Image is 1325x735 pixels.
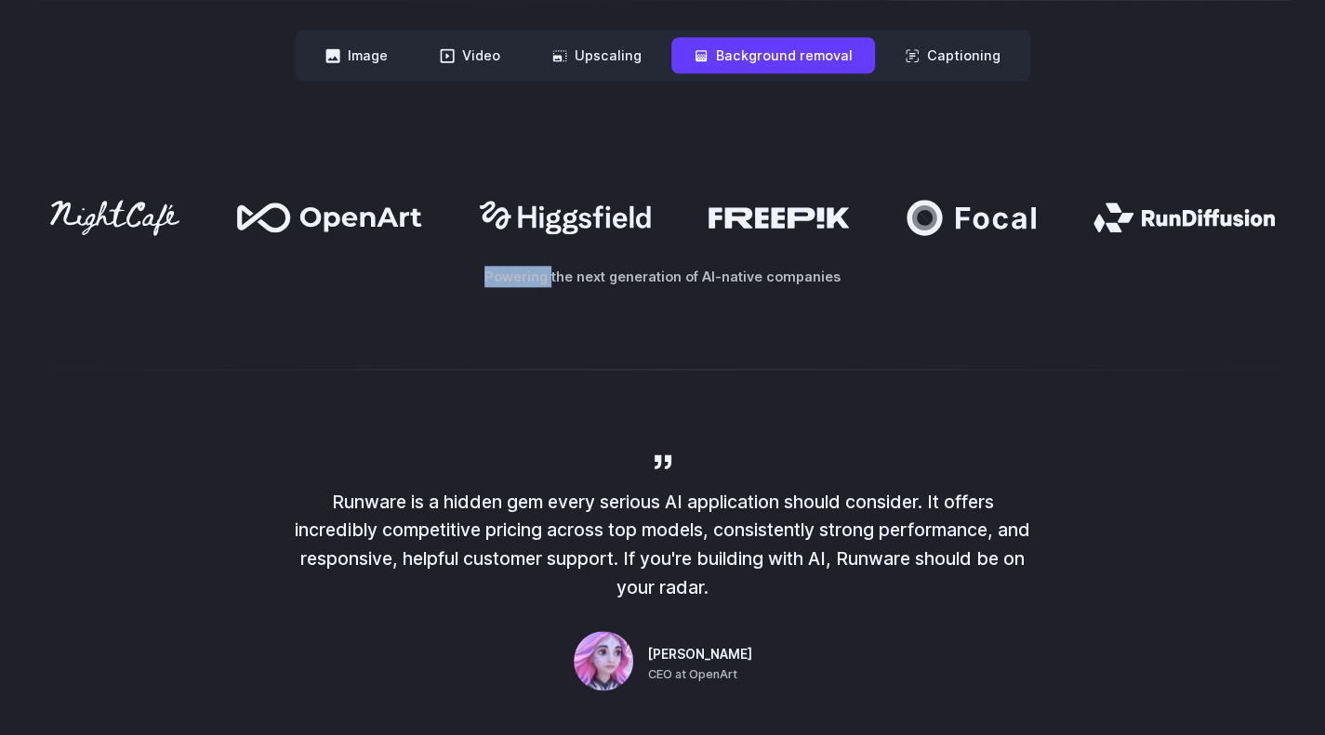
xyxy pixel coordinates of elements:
[291,488,1035,602] p: Runware is a hidden gem every serious AI application should consider. It offers incredibly compet...
[530,37,664,73] button: Upscaling
[882,37,1023,73] button: Captioning
[574,631,633,690] img: Person
[22,266,1303,287] p: Powering the next generation of AI-native companies
[671,37,875,73] button: Background removal
[417,37,523,73] button: Video
[303,37,410,73] button: Image
[648,665,737,684] span: CEO at OpenArt
[648,645,752,665] span: [PERSON_NAME]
